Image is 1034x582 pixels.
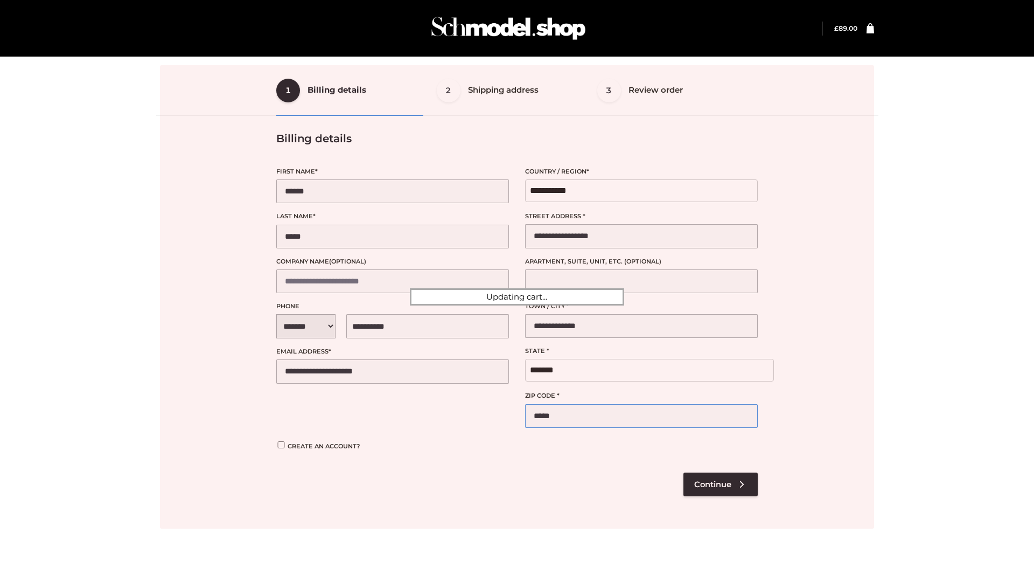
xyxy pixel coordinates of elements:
a: £89.00 [834,24,857,32]
img: Schmodel Admin 964 [428,7,589,50]
span: £ [834,24,839,32]
div: Updating cart... [410,288,624,306]
bdi: 89.00 [834,24,857,32]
